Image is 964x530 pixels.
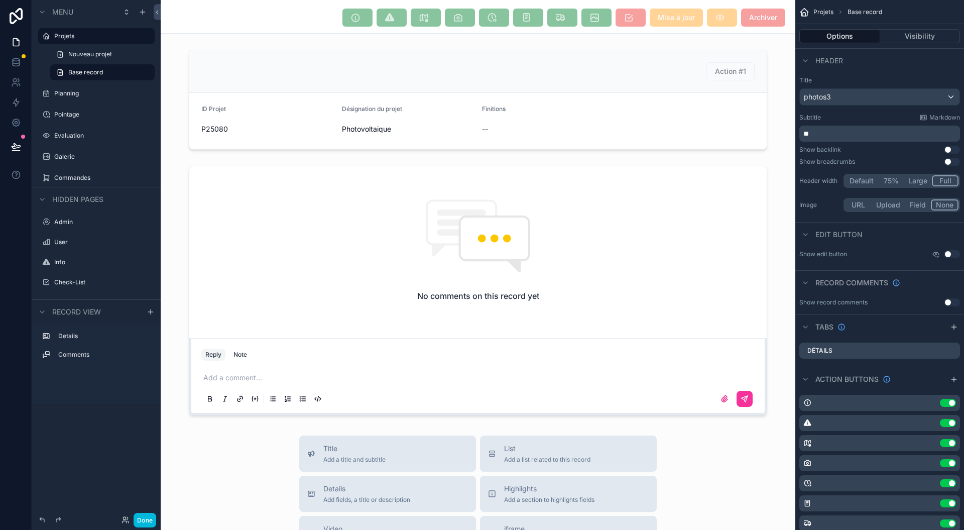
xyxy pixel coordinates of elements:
[815,374,879,384] span: Action buttons
[54,111,149,119] label: Pointage
[929,114,960,122] span: Markdown
[50,46,155,62] a: Nouveau projet
[504,496,594,504] span: Add a section to highlights fields
[799,201,839,209] label: Image
[54,153,149,161] label: Galerie
[32,324,161,373] div: scrollable content
[815,278,888,288] span: Record comments
[807,347,832,355] label: Détails
[880,29,960,43] button: Visibility
[799,250,847,258] label: Show edit button
[799,177,839,185] label: Header width
[872,199,905,210] button: Upload
[504,484,594,494] span: Highlights
[878,175,904,186] button: 75%
[799,88,960,105] button: photos3
[799,298,868,306] div: Show record comments
[54,258,149,266] label: Info
[845,175,878,186] button: Default
[323,444,386,454] span: Title
[54,278,149,286] label: Check-List
[931,199,958,210] button: None
[905,199,931,210] button: Field
[799,126,960,142] div: scrollable content
[813,8,833,16] span: Projets
[54,238,149,246] label: User
[504,444,590,454] span: List
[50,64,155,80] a: Base record
[58,332,147,340] label: Details
[919,114,960,122] a: Markdown
[299,436,476,472] button: TitleAdd a title and subtitle
[68,68,103,76] span: Base record
[323,484,410,494] span: Details
[799,29,880,43] button: Options
[480,436,657,472] button: ListAdd a list related to this record
[904,175,932,186] button: Large
[799,146,841,154] div: Show backlink
[504,456,590,464] span: Add a list related to this record
[323,496,410,504] span: Add fields, a title or description
[845,199,872,210] button: URL
[54,89,149,97] label: Planning
[54,32,149,40] label: Projets
[54,132,149,140] label: Evaluation
[815,230,863,240] span: Edit button
[932,175,958,186] button: Full
[68,50,112,58] span: Nouveau projet
[299,476,476,512] button: DetailsAdd fields, a title or description
[815,56,843,66] span: Header
[52,7,73,17] span: Menu
[58,351,147,359] label: Comments
[848,8,882,16] span: Base record
[799,76,960,84] label: Title
[480,476,657,512] button: HighlightsAdd a section to highlights fields
[54,218,149,226] label: Admin
[54,174,149,182] label: Commandes
[52,194,103,204] span: Hidden pages
[134,513,156,527] button: Done
[799,158,855,166] div: Show breadcrumbs
[323,456,386,464] span: Add a title and subtitle
[804,92,831,102] span: photos3
[799,114,821,122] label: Subtitle
[815,322,833,332] span: Tabs
[52,307,101,317] span: Record view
